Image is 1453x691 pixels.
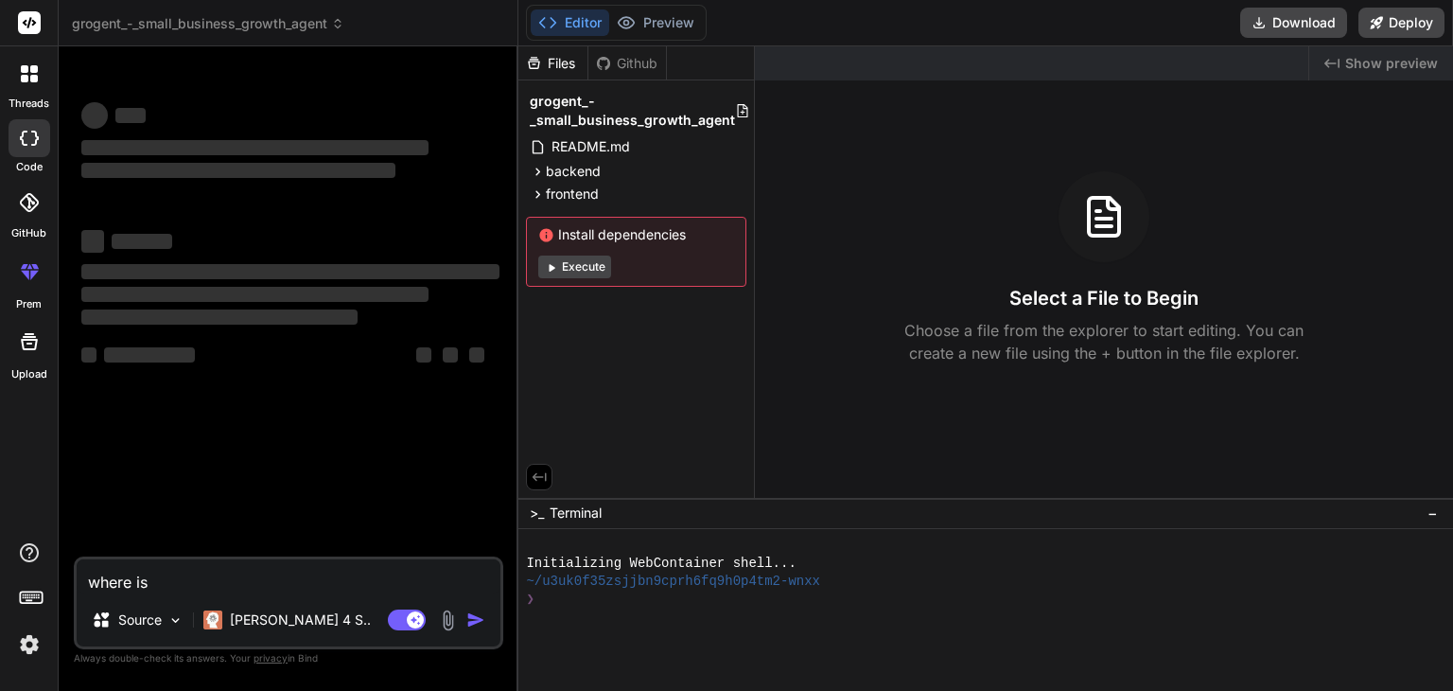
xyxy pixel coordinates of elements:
button: Execute [538,256,611,278]
span: ‌ [81,163,395,178]
img: icon [466,611,485,629]
span: Install dependencies [538,225,734,244]
label: GitHub [11,225,46,241]
img: Pick Models [167,612,184,629]
span: ‌ [81,264,499,279]
span: ‌ [104,347,195,363]
span: − [1427,504,1438,523]
span: ❯ [526,591,535,609]
label: Upload [11,366,47,382]
p: Always double-check its answers. Your in Bind [74,649,503,667]
label: threads [9,96,49,112]
button: Download [1240,8,1347,38]
label: prem [16,296,42,312]
span: ‌ [81,310,358,325]
span: ‌ [112,234,172,249]
span: >_ [530,504,544,523]
span: frontend [546,185,599,204]
p: Choose a file from the explorer to start editing. You can create a new file using the + button in... [892,319,1316,364]
p: Source [118,611,162,629]
h3: Select a File to Begin [1009,285,1199,311]
span: ‌ [81,140,429,155]
span: ‌ [416,347,431,363]
button: − [1424,498,1442,528]
span: grogent_-_small_business_growth_agent [530,92,735,130]
textarea: where is [77,559,500,594]
img: settings [13,629,45,661]
div: Files [518,54,587,73]
span: ‌ [443,347,458,363]
span: ‌ [115,108,146,123]
span: ‌ [81,102,108,129]
button: Deploy [1358,8,1444,38]
span: backend [546,162,601,181]
span: grogent_-_small_business_growth_agent [72,14,344,33]
span: Terminal [550,504,602,523]
button: Editor [531,9,609,36]
span: Show preview [1345,54,1438,73]
label: code [16,159,43,175]
span: Initializing WebContainer shell... [526,555,796,573]
img: Claude 4 Sonnet [203,611,222,629]
p: [PERSON_NAME] 4 S.. [230,611,371,629]
img: attachment [437,610,459,631]
span: ‌ [469,347,484,363]
span: ~/u3uk0f35zsjjbn9cprh6fq9h0p4tm2-wnxx [526,573,820,591]
span: ‌ [81,287,429,302]
span: ‌ [81,347,96,363]
button: Preview [609,9,702,36]
div: Github [588,54,666,73]
span: privacy [254,652,288,664]
span: README.md [550,135,632,158]
span: ‌ [81,230,104,253]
